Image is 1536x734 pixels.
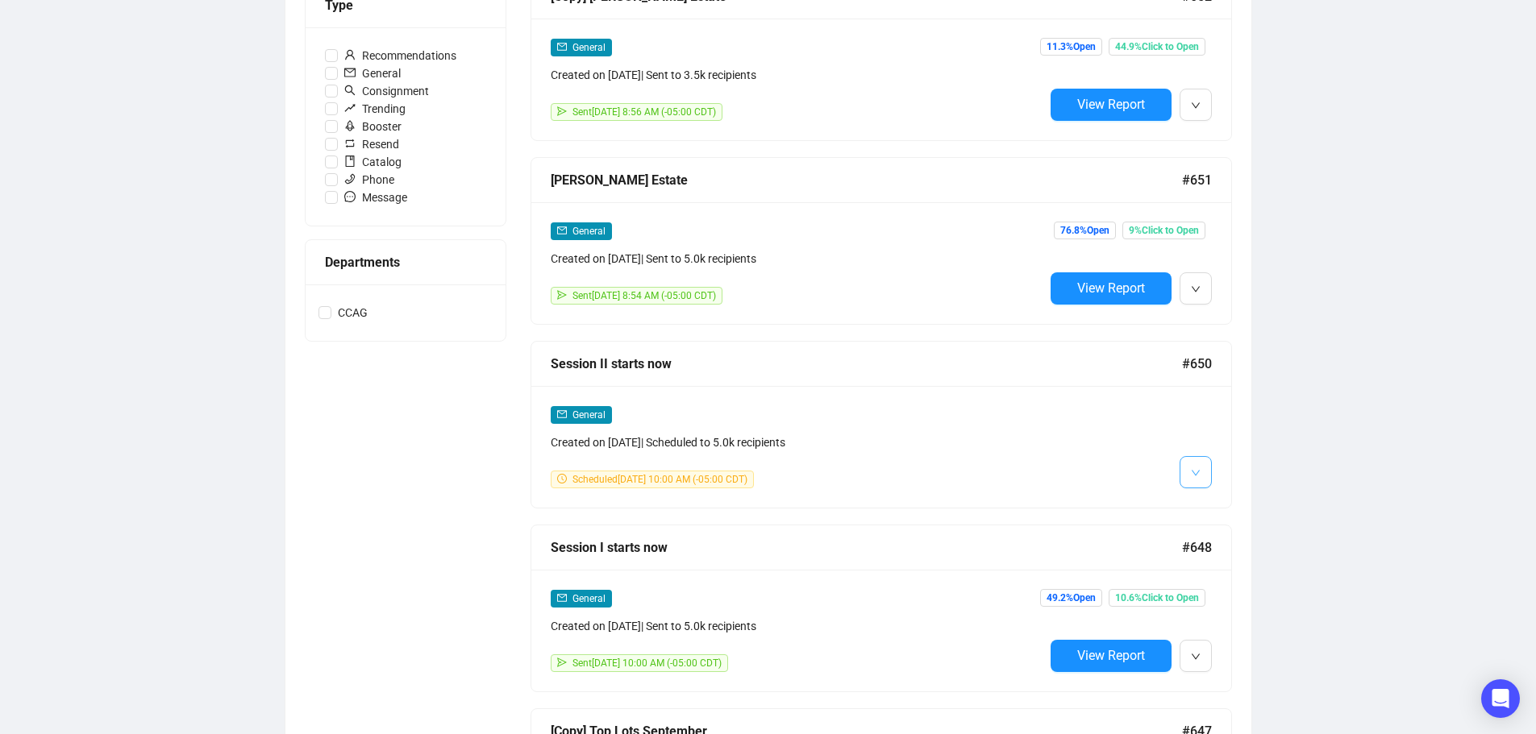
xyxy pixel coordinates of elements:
[531,157,1232,325] a: [PERSON_NAME] Estate#651mailGeneralCreated on [DATE]| Sent to 5.0k recipientssendSent[DATE] 8:54 ...
[1109,38,1205,56] span: 44.9% Click to Open
[1077,648,1145,663] span: View Report
[1077,280,1145,296] span: View Report
[1182,537,1212,558] span: #648
[1109,589,1205,607] span: 10.6% Click to Open
[1191,468,1201,478] span: down
[338,82,435,100] span: Consignment
[557,409,567,419] span: mail
[572,593,606,604] span: General
[557,657,567,667] span: send
[325,252,486,272] div: Departments
[338,189,414,206] span: Message
[557,290,567,300] span: send
[557,42,567,52] span: mail
[1182,354,1212,374] span: #650
[1040,38,1102,56] span: 11.3% Open
[572,42,606,53] span: General
[338,64,407,82] span: General
[572,290,716,301] span: Sent [DATE] 8:54 AM (-05:00 CDT)
[338,171,401,189] span: Phone
[344,173,356,185] span: phone
[1040,589,1102,607] span: 49.2% Open
[1051,89,1172,121] button: View Report
[1191,284,1201,294] span: down
[1054,222,1116,239] span: 76.8% Open
[1191,101,1201,110] span: down
[572,226,606,237] span: General
[338,135,406,153] span: Resend
[551,66,1044,84] div: Created on [DATE] | Sent to 3.5k recipients
[572,474,747,485] span: Scheduled [DATE] 10:00 AM (-05:00 CDT)
[344,191,356,202] span: message
[338,47,463,64] span: Recommendations
[572,409,606,421] span: General
[1122,222,1205,239] span: 9% Click to Open
[531,525,1232,692] a: Session I starts now#648mailGeneralCreated on [DATE]| Sent to 5.0k recipientssendSent[DATE] 10:00...
[338,100,412,118] span: Trending
[1481,679,1520,718] div: Open Intercom Messenger
[1182,170,1212,190] span: #651
[551,537,1182,558] div: Session I starts now
[344,49,356,60] span: user
[1051,272,1172,305] button: View Report
[551,433,1044,451] div: Created on [DATE] | Scheduled to 5.0k recipients
[557,226,567,235] span: mail
[1191,652,1201,661] span: down
[551,170,1182,190] div: [PERSON_NAME] Estate
[331,304,374,321] span: CCAG
[557,593,567,603] span: mail
[551,354,1182,374] div: Session II starts now
[551,250,1044,267] div: Created on [DATE] | Sent to 5.0k recipients
[344,138,356,149] span: retweet
[557,474,567,483] span: clock-circle
[1077,97,1145,112] span: View Report
[344,102,356,114] span: rise
[572,106,716,118] span: Sent [DATE] 8:56 AM (-05:00 CDT)
[551,617,1044,635] div: Created on [DATE] | Sent to 5.0k recipients
[344,85,356,96] span: search
[531,341,1232,508] a: Session II starts now#650mailGeneralCreated on [DATE]| Scheduled to 5.0k recipientsclock-circleSc...
[344,120,356,131] span: rocket
[572,657,722,669] span: Sent [DATE] 10:00 AM (-05:00 CDT)
[1051,640,1172,672] button: View Report
[557,106,567,116] span: send
[344,67,356,78] span: mail
[338,153,408,171] span: Catalog
[338,118,408,135] span: Booster
[344,156,356,167] span: book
